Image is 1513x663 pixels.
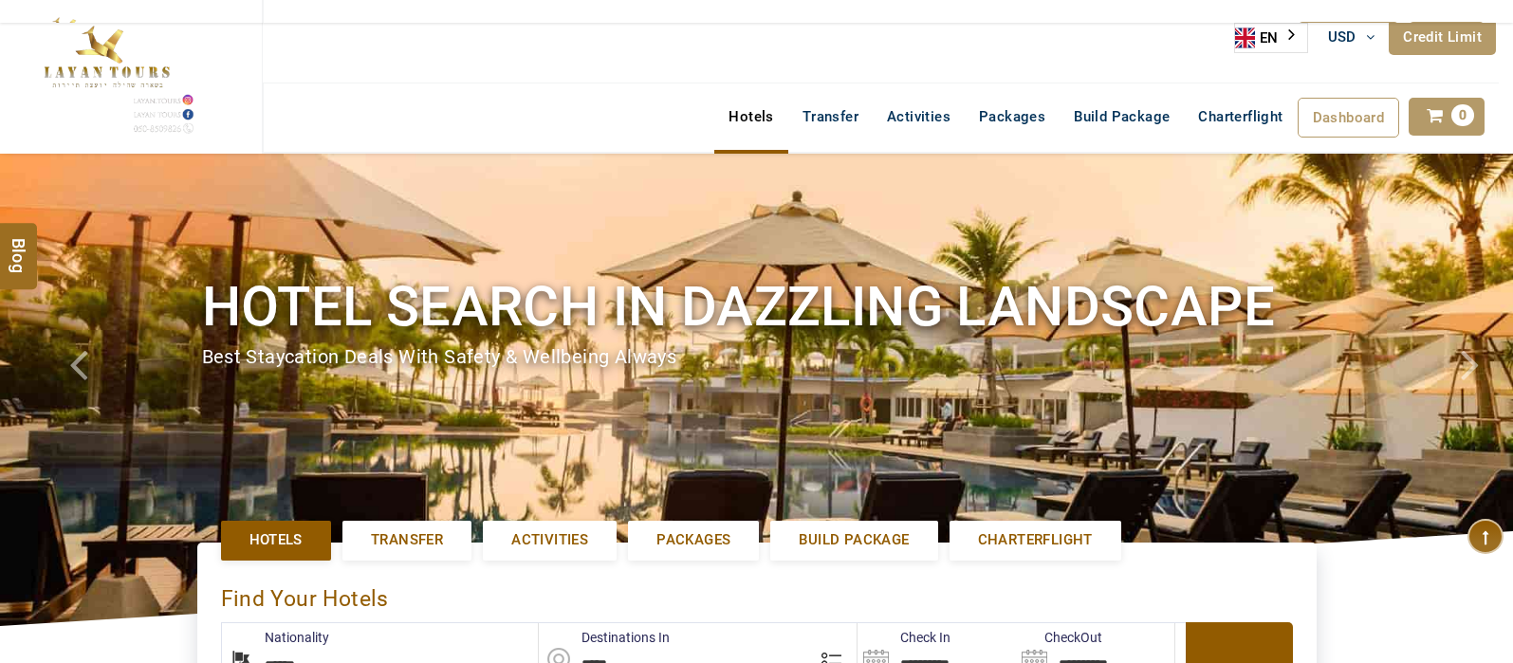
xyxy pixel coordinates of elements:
[222,628,329,647] label: Nationality
[770,521,937,560] a: Build Package
[1198,108,1282,125] span: Charterflight
[1016,628,1102,647] label: CheckOut
[1060,22,1184,60] a: Build Package
[1328,28,1356,46] span: USD
[14,8,118,80] img: The Royal Line Holidays
[788,98,873,136] a: Transfer
[221,521,331,560] a: Hotels
[221,566,1293,622] div: Find Your Hotels
[202,343,1312,371] div: Best Staycation Deals with safety & wellbeing always
[511,530,588,550] span: Activities
[7,237,31,253] span: Blog
[1235,24,1307,52] a: EN
[873,98,965,136] a: Activities
[858,628,950,647] label: Check In
[788,22,873,60] a: Transfer
[628,521,759,560] a: Packages
[1451,104,1474,126] span: 0
[965,98,1060,136] a: Packages
[483,521,617,560] a: Activities
[1234,23,1308,53] aside: Language selected: English
[202,271,1312,342] h1: Hotel search in dazzling landscape
[1389,19,1496,55] a: Credit Limit
[950,521,1121,560] a: Charterflight
[1409,98,1485,136] a: 0
[799,530,909,550] span: Build Package
[1060,98,1184,136] a: Build Package
[342,521,471,560] a: Transfer
[14,9,197,137] img: The Royal Line Holidays
[656,530,730,550] span: Packages
[1234,23,1308,53] div: Language
[371,530,443,550] span: Transfer
[539,628,670,647] label: Destinations In
[978,530,1093,550] span: Charterflight
[249,530,303,550] span: Hotels
[873,22,965,60] a: Activities
[965,22,1060,60] a: Packages
[1313,109,1385,126] span: Dashboard
[714,22,787,60] a: Hotels
[1184,98,1297,136] a: Charterflight
[714,98,787,136] a: Hotels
